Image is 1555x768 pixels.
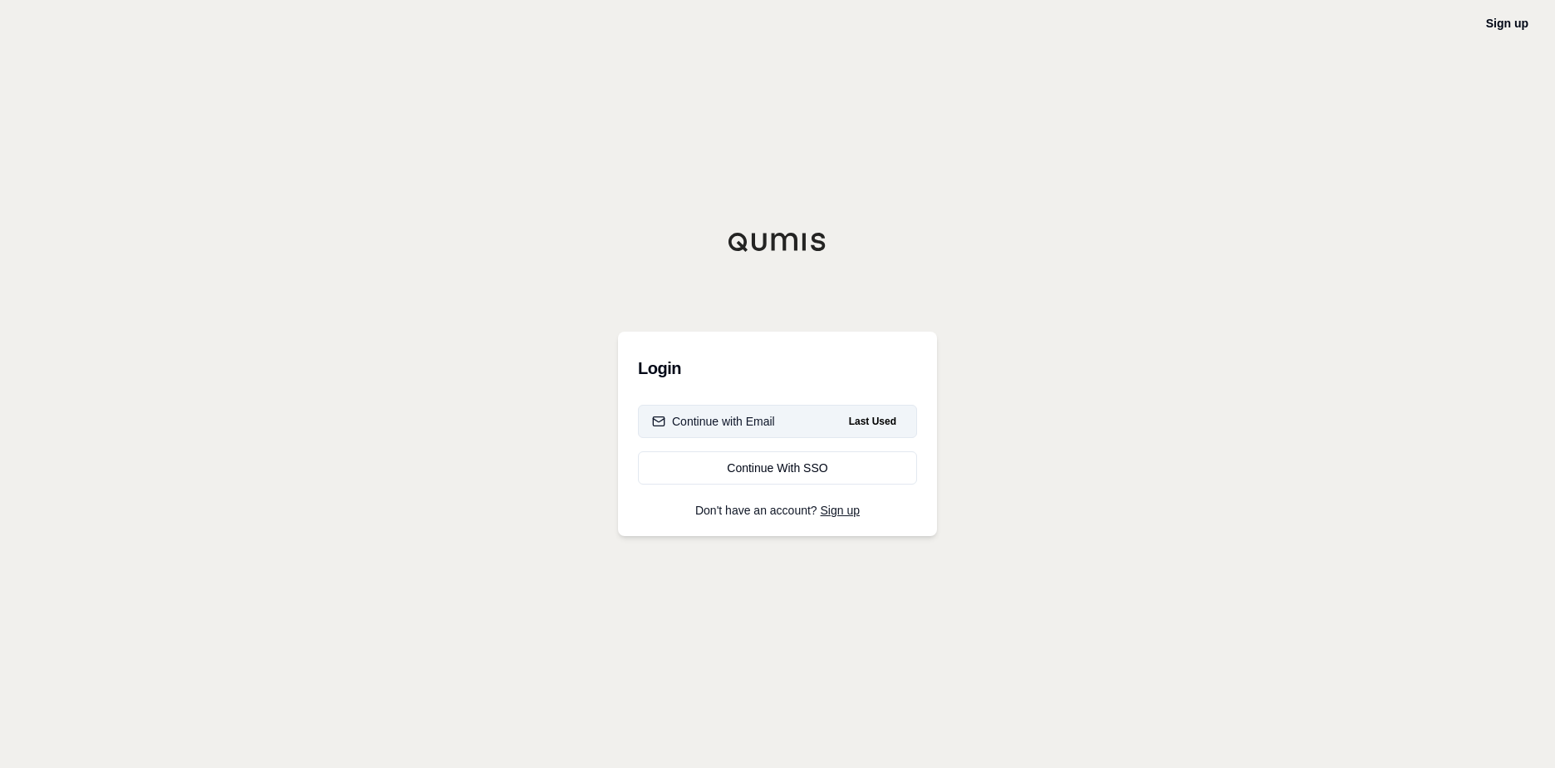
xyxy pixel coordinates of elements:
[638,405,917,438] button: Continue with EmailLast Used
[638,451,917,485] a: Continue With SSO
[652,413,775,430] div: Continue with Email
[638,352,917,385] h3: Login
[1486,17,1528,30] a: Sign up
[842,411,903,431] span: Last Used
[821,504,860,517] a: Sign up
[652,460,903,476] div: Continue With SSO
[638,505,917,516] p: Don't have an account?
[728,232,827,252] img: Qumis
